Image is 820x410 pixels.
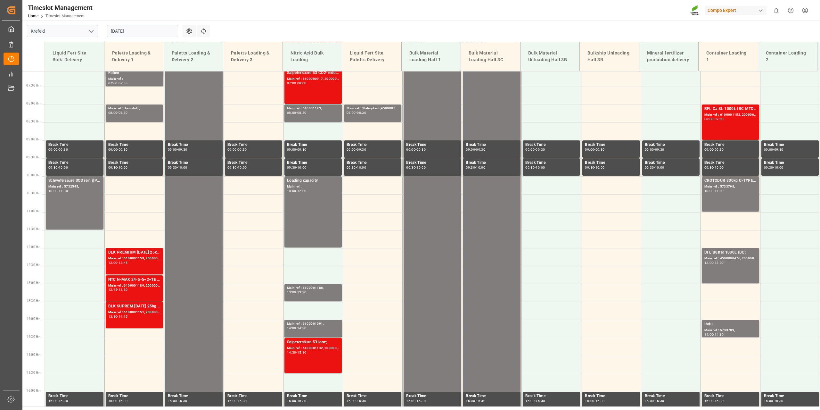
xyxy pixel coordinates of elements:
div: 14:15 [119,315,128,318]
div: Break Time [168,142,220,148]
div: 16:30 [297,399,307,402]
div: - [58,166,59,169]
div: 09:00 [466,148,475,151]
div: 09:00 [48,148,58,151]
div: Container Loading 2 [763,47,812,66]
div: 16:00 [48,399,58,402]
span: 16:00 Hr [26,389,39,392]
div: Break Time [406,393,458,399]
div: - [117,261,118,264]
div: Liquid Fert Site Paletts Delivery [347,47,396,66]
div: Break Time [347,393,399,399]
div: - [296,327,297,330]
div: Bulkship Unloading Hall 3B [585,47,634,66]
div: 09:30 [416,148,426,151]
button: Help Center [783,3,798,18]
div: Loading capacity [287,178,339,184]
div: - [475,399,476,402]
div: 14:30 [287,351,296,354]
div: 08:00 [287,111,296,114]
div: 10:00 [655,166,664,169]
div: 09:00 [764,148,773,151]
div: - [415,399,416,402]
div: 08:00 [108,111,118,114]
div: 11:00 [715,189,724,192]
div: Main ref : Stelioplast (4500005936), [347,106,399,111]
div: 13:30 [297,291,307,294]
div: Main ref : 5732545, [48,184,101,189]
div: Bulk Material Loading Hall 3C [466,47,515,66]
div: Break Time [764,393,816,399]
div: 14:30 [297,327,307,330]
div: 09:30 [119,148,128,151]
div: - [58,148,59,151]
div: - [713,166,714,169]
div: - [296,291,297,294]
div: Break Time [287,142,339,148]
div: 09:30 [476,148,485,151]
div: Break Time [466,160,518,166]
div: 16:30 [357,399,366,402]
div: 09:30 [595,148,605,151]
div: - [713,118,714,121]
div: - [654,399,655,402]
div: - [177,399,178,402]
div: Bulk Material Loading Hall 1 [407,47,456,66]
div: 08:30 [297,111,307,114]
div: - [237,399,238,402]
div: - [535,148,536,151]
div: - [654,148,655,151]
div: 12:00 [108,261,118,264]
div: Break Time [764,160,816,166]
div: 09:30 [466,166,475,169]
span: 12:30 Hr [26,263,39,267]
span: 10:30 Hr [26,191,39,195]
div: Break Time [287,160,339,166]
div: Main ref : , [108,76,160,82]
div: - [296,82,297,85]
span: 13:30 Hr [26,299,39,303]
span: 08:00 Hr [26,102,39,105]
div: 08:00 [704,118,714,121]
span: 15:00 Hr [26,353,39,356]
div: Break Time [108,142,160,148]
div: BLK SUPREM [DATE] 25kg (x40) INT;BLK SUPREM [DATE] 50kg (x21) D,EN,FR,PL;BLK SUPREM [DATE]+3+TE B... [108,303,160,310]
div: 16:30 [178,399,187,402]
div: - [117,166,118,169]
div: Main ref : , [287,184,339,189]
div: 09:00 [715,118,724,121]
div: - [773,148,774,151]
div: 11:30 [59,189,68,192]
span: 08:30 Hr [26,120,39,123]
div: Paletts Loading & Delivery 3 [228,47,277,66]
div: 09:30 [238,148,247,151]
div: 16:00 [764,399,773,402]
div: - [713,333,714,336]
div: Break Time [168,393,220,399]
span: 07:30 Hr [26,84,39,87]
span: 12:00 Hr [26,245,39,249]
div: - [535,399,536,402]
div: Break Time [347,160,399,166]
a: Home [28,14,38,18]
div: 09:00 [168,148,177,151]
div: 09:30 [774,148,783,151]
div: 09:30 [536,148,545,151]
div: Break Time [585,393,637,399]
div: 10:00 [774,166,783,169]
div: - [356,399,357,402]
div: - [296,351,297,354]
div: 09:30 [525,166,535,169]
div: 13:30 [108,315,118,318]
div: - [475,166,476,169]
div: 10:00 [357,166,366,169]
div: 09:30 [297,148,307,151]
div: 10:00 [119,166,128,169]
div: Break Time [585,142,637,148]
div: 13:00 [287,291,296,294]
div: Break Time [525,393,578,399]
div: Mineral fertilizer production delivery [644,47,693,66]
div: Salpetersäure 53 lose; [287,339,339,346]
div: 10:00 [297,166,307,169]
div: 07:00 [287,82,296,85]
